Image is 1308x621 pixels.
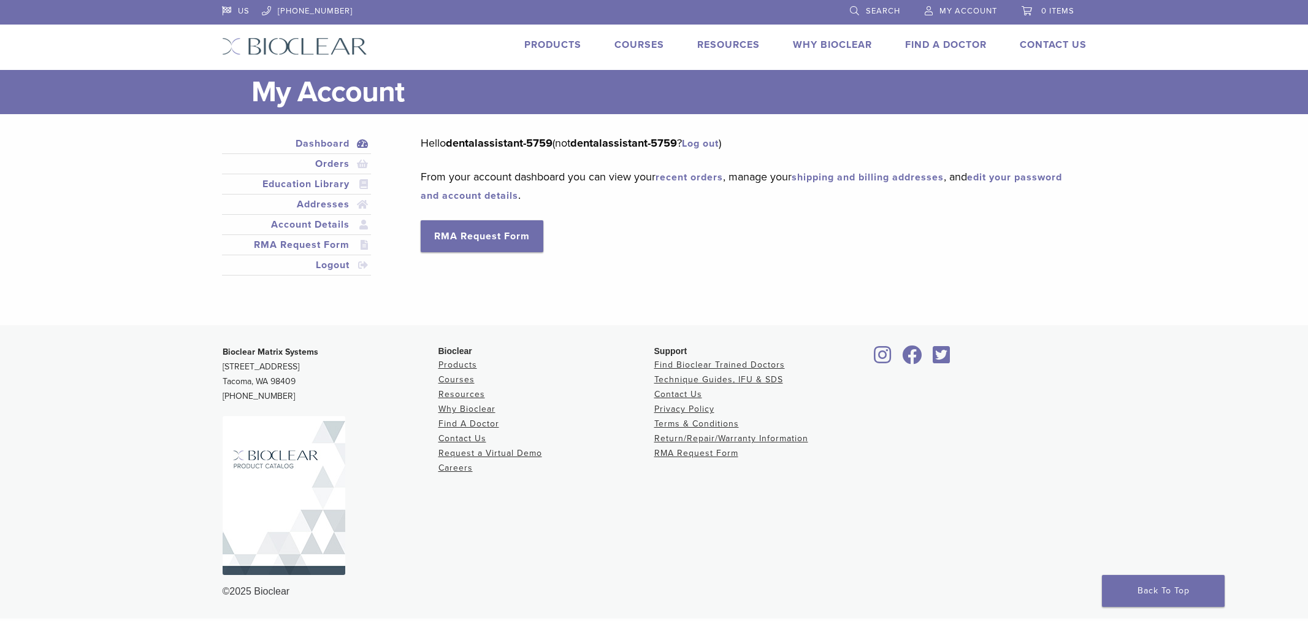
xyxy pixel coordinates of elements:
a: Courses [614,39,664,51]
a: Addresses [224,197,369,212]
a: Why Bioclear [438,404,495,414]
a: Privacy Policy [654,404,714,414]
a: Products [438,360,477,370]
p: From your account dashboard you can view your , manage your , and . [421,168,1068,204]
a: RMA Request Form [224,237,369,252]
a: Request a Virtual Demo [438,448,542,458]
img: Bioclear [222,37,367,55]
a: shipping and billing addresses [792,171,944,183]
a: Resources [438,389,485,399]
a: Contact Us [1020,39,1087,51]
a: Find A Doctor [438,418,499,429]
p: Hello (not ? ) [421,134,1068,152]
strong: dentalassistant-5759 [446,136,553,150]
a: Dashboard [224,136,369,151]
span: Support [654,346,687,356]
a: Education Library [224,177,369,191]
a: RMA Request Form [654,448,738,458]
div: ©2025 Bioclear [223,584,1086,599]
a: Find A Doctor [905,39,987,51]
a: Bioclear [898,353,927,365]
span: Bioclear [438,346,472,356]
a: Courses [438,374,475,385]
span: My Account [939,6,997,16]
a: Bioclear [870,353,896,365]
strong: Bioclear Matrix Systems [223,347,318,357]
a: Terms & Conditions [654,418,739,429]
a: Why Bioclear [793,39,872,51]
h1: My Account [251,70,1087,114]
span: Search [866,6,900,16]
a: Orders [224,156,369,171]
a: Find Bioclear Trained Doctors [654,360,785,370]
a: Products [524,39,581,51]
strong: dentalassistant-5759 [570,136,677,150]
a: RMA Request Form [421,220,543,252]
a: recent orders [656,171,723,183]
nav: Account pages [222,134,372,290]
a: Back To Top [1102,575,1225,607]
p: [STREET_ADDRESS] Tacoma, WA 98409 [PHONE_NUMBER] [223,345,438,404]
a: Resources [697,39,760,51]
span: 0 items [1041,6,1074,16]
a: Return/Repair/Warranty Information [654,433,808,444]
a: Log out [682,137,719,150]
img: Bioclear [223,416,345,575]
a: Technique Guides, IFU & SDS [654,374,783,385]
a: Contact Us [438,433,486,444]
a: Contact Us [654,389,702,399]
a: Bioclear [929,353,955,365]
a: Logout [224,258,369,272]
a: Account Details [224,217,369,232]
a: Careers [438,463,473,473]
